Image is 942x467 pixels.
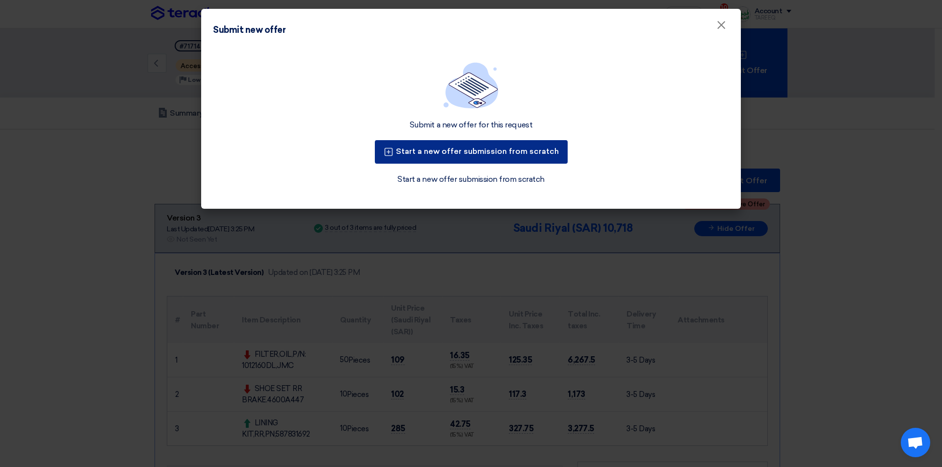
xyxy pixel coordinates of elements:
[901,428,930,457] div: Open chat
[708,16,734,35] button: Close
[410,120,532,129] font: Submit a new offer for this request
[716,18,726,37] font: ×
[375,140,568,164] button: Start a new offer submission from scratch
[396,147,559,156] font: Start a new offer submission from scratch
[444,62,498,108] img: empty_state_list.svg
[397,174,544,184] font: Start a new offer submission from scratch
[213,25,286,35] font: Submit new offer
